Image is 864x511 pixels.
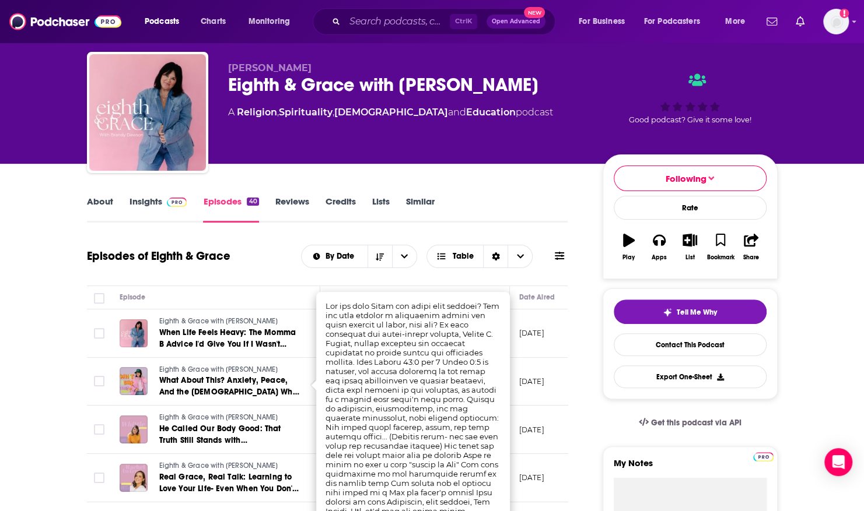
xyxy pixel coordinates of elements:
[159,365,278,373] span: Eighth & Grace with [PERSON_NAME]
[159,413,278,421] span: Eighth & Grace with [PERSON_NAME]
[666,173,706,184] span: Following
[159,375,299,398] a: What About This? Anxiety, Peace, And the [DEMOGRAPHIC_DATA] Who Holds You in the Wilderness
[629,408,751,437] a: Get this podcast via API
[159,413,299,423] a: Eighth & Grace with [PERSON_NAME]
[279,107,333,118] a: Spirituality
[614,299,767,324] button: tell me why sparkleTell Me Why
[372,196,390,223] a: Lists
[705,226,736,268] button: Bookmark
[159,327,296,372] span: When Life Feels Heavy: The Momma B Advice I'd Give You If I Wasn't Afraid of Hurting Your Feeling...
[301,245,417,268] h2: Choose List sort
[743,254,759,261] div: Share
[614,457,767,478] label: My Notes
[466,107,516,118] a: Education
[201,13,226,30] span: Charts
[685,254,695,261] div: List
[839,9,849,18] svg: Add a profile image
[167,198,187,207] img: Podchaser Pro
[159,365,299,375] a: Eighth & Grace with [PERSON_NAME]
[277,107,279,118] span: ,
[453,252,474,260] span: Table
[249,13,290,30] span: Monitoring
[519,473,544,482] p: [DATE]
[492,19,540,24] span: Open Advanced
[137,12,194,31] button: open menu
[94,328,104,339] span: Toggle select row
[302,252,368,260] button: open menu
[368,245,392,267] button: Sort Direction
[725,13,745,30] span: More
[571,12,639,31] button: open menu
[159,316,299,327] a: Eighth & Grace with [PERSON_NAME]
[159,424,281,457] span: He Called Our Body Good: That Truth Still Stands with [PERSON_NAME]|Episode 25
[159,461,299,471] a: Eighth & Grace with [PERSON_NAME]
[614,165,767,191] button: Following
[426,245,533,268] button: Choose View
[94,376,104,386] span: Toggle select row
[614,226,644,268] button: Play
[717,12,760,31] button: open menu
[247,198,258,206] div: 40
[753,452,774,461] img: Podchaser Pro
[753,450,774,461] a: Pro website
[493,291,507,305] button: Column Actions
[706,254,734,261] div: Bookmark
[159,375,299,408] span: What About This? Anxiety, Peace, And the [DEMOGRAPHIC_DATA] Who Holds You in the Wilderness
[824,448,852,476] div: Open Intercom Messenger
[94,424,104,435] span: Toggle select row
[487,15,545,29] button: Open AdvancedNew
[791,12,809,31] a: Show notifications dropdown
[330,290,367,304] div: Description
[145,13,179,30] span: Podcasts
[448,107,466,118] span: and
[603,62,778,135] div: Good podcast? Give it some love!
[736,226,766,268] button: Share
[450,14,477,29] span: Ctrl K
[614,196,767,220] div: Rate
[406,196,435,223] a: Similar
[89,54,206,171] img: Eighth & Grace with Brandy Dawson
[636,12,717,31] button: open menu
[228,105,553,119] div: A podcast
[9,10,121,33] img: Podchaser - Follow, Share and Rate Podcasts
[629,115,751,124] span: Good podcast? Give it some love!
[762,12,782,31] a: Show notifications dropdown
[519,290,555,304] div: Date Aired
[87,249,230,263] h1: Episodes of Eighth & Grace
[614,365,767,388] button: Export One-Sheet
[579,13,625,30] span: For Business
[614,333,767,356] a: Contact This Podcast
[326,196,356,223] a: Credits
[519,328,544,338] p: [DATE]
[644,13,700,30] span: For Podcasters
[159,327,299,350] a: When Life Feels Heavy: The Momma B Advice I'd Give You If I Wasn't Afraid of Hurting Your Feeling...
[333,107,334,118] span: ,
[823,9,849,34] img: User Profile
[519,376,544,386] p: [DATE]
[120,290,146,304] div: Episode
[650,418,741,428] span: Get this podcast via API
[94,473,104,483] span: Toggle select row
[677,308,717,317] span: Tell Me Why
[483,245,508,267] div: Sort Direction
[674,226,705,268] button: List
[823,9,849,34] button: Show profile menu
[324,8,566,35] div: Search podcasts, credits, & more...
[644,226,674,268] button: Apps
[159,423,299,446] a: He Called Our Body Good: That Truth Still Stands with [PERSON_NAME]|Episode 25
[159,461,278,470] span: Eighth & Grace with [PERSON_NAME]
[193,12,233,31] a: Charts
[275,196,309,223] a: Reviews
[334,107,448,118] a: [DEMOGRAPHIC_DATA]
[237,107,277,118] a: Religion
[203,196,258,223] a: Episodes40
[652,254,667,261] div: Apps
[622,254,635,261] div: Play
[345,12,450,31] input: Search podcasts, credits, & more...
[326,252,358,260] span: By Date
[228,62,312,73] span: [PERSON_NAME]
[240,12,305,31] button: open menu
[159,471,299,495] a: Real Grace, Real Talk: Learning to Love Your Life- Even When You Don't Like It with [PERSON_NAME]...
